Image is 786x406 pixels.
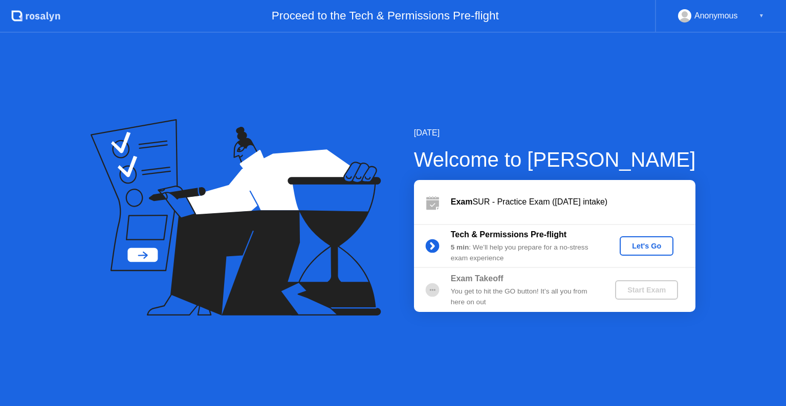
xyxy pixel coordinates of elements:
button: Start Exam [615,280,678,300]
div: Let's Go [624,242,669,250]
div: [DATE] [414,127,696,139]
div: You get to hit the GO button! It’s all you from here on out [451,286,598,307]
button: Let's Go [620,236,673,256]
b: Tech & Permissions Pre-flight [451,230,566,239]
b: 5 min [451,243,469,251]
div: Anonymous [694,9,738,22]
div: Start Exam [619,286,674,294]
b: Exam [451,197,473,206]
div: ▼ [759,9,764,22]
div: SUR - Practice Exam ([DATE] intake) [451,196,695,208]
div: Welcome to [PERSON_NAME] [414,144,696,175]
b: Exam Takeoff [451,274,504,283]
div: : We’ll help you prepare for a no-stress exam experience [451,242,598,263]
